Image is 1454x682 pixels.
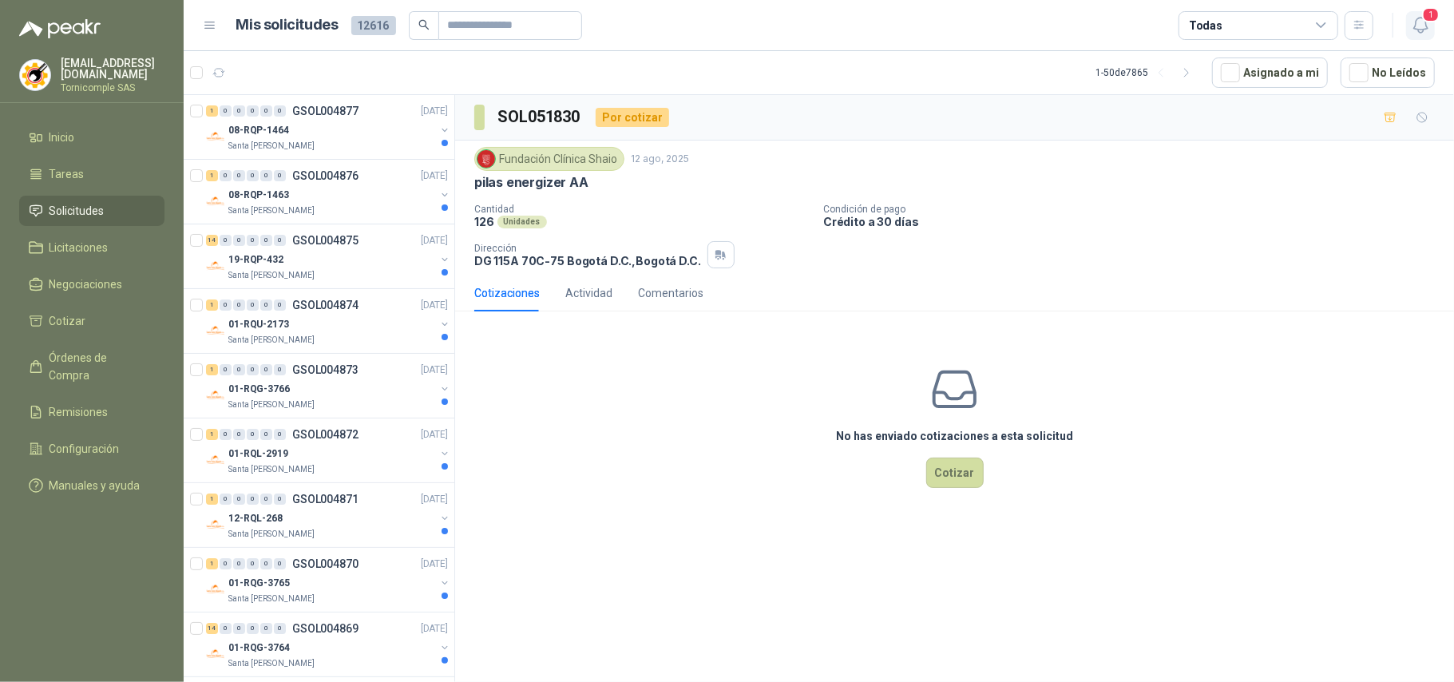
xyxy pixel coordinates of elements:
[50,403,109,421] span: Remisiones
[233,299,245,311] div: 0
[220,170,232,181] div: 0
[260,494,272,505] div: 0
[228,593,315,605] p: Santa [PERSON_NAME]
[497,216,547,228] div: Unidades
[474,243,701,254] p: Dirección
[228,334,315,347] p: Santa [PERSON_NAME]
[220,429,232,440] div: 0
[19,343,164,391] a: Órdenes de Compra
[228,123,289,138] p: 08-RQP-1464
[206,554,451,605] a: 1 0 0 0 0 0 GSOL004870[DATE] Company Logo01-RQG-3765Santa [PERSON_NAME]
[274,558,286,569] div: 0
[228,204,315,217] p: Santa [PERSON_NAME]
[292,429,359,440] p: GSOL004872
[228,269,315,282] p: Santa [PERSON_NAME]
[631,152,689,167] p: 12 ago, 2025
[247,558,259,569] div: 0
[220,364,232,375] div: 0
[19,159,164,189] a: Tareas
[206,256,225,276] img: Company Logo
[274,429,286,440] div: 0
[20,60,50,90] img: Company Logo
[206,101,451,153] a: 1 0 0 0 0 0 GSOL004877[DATE] Company Logo08-RQP-1464Santa [PERSON_NAME]
[228,140,315,153] p: Santa [PERSON_NAME]
[206,105,218,117] div: 1
[228,657,315,670] p: Santa [PERSON_NAME]
[206,580,225,599] img: Company Logo
[206,386,225,405] img: Company Logo
[19,122,164,153] a: Inicio
[274,364,286,375] div: 0
[206,515,225,534] img: Company Logo
[228,188,289,203] p: 08-RQP-1463
[421,557,448,572] p: [DATE]
[274,170,286,181] div: 0
[836,427,1073,445] h3: No has enviado cotizaciones a esta solicitud
[421,169,448,184] p: [DATE]
[233,235,245,246] div: 0
[351,16,396,35] span: 12616
[220,105,232,117] div: 0
[274,623,286,634] div: 0
[260,235,272,246] div: 0
[220,235,232,246] div: 0
[260,299,272,311] div: 0
[228,317,289,332] p: 01-RQU-2173
[638,284,703,302] div: Comentarios
[418,19,430,30] span: search
[228,446,288,462] p: 01-RQL-2919
[1189,17,1222,34] div: Todas
[421,427,448,442] p: [DATE]
[50,202,105,220] span: Solicitudes
[421,621,448,636] p: [DATE]
[19,196,164,226] a: Solicitudes
[260,105,272,117] div: 0
[823,204,1448,215] p: Condición de pago
[474,215,494,228] p: 126
[206,295,451,347] a: 1 0 0 0 0 0 GSOL004874[DATE] Company Logo01-RQU-2173Santa [PERSON_NAME]
[1212,57,1328,88] button: Asignado a mi
[596,108,669,127] div: Por cotizar
[260,170,272,181] div: 0
[474,254,701,268] p: DG 115A 70C-75 Bogotá D.C. , Bogotá D.C.
[474,147,624,171] div: Fundación Clínica Shaio
[19,470,164,501] a: Manuales y ayuda
[228,463,315,476] p: Santa [PERSON_NAME]
[247,623,259,634] div: 0
[19,269,164,299] a: Negociaciones
[260,558,272,569] div: 0
[274,299,286,311] div: 0
[292,623,359,634] p: GSOL004869
[61,57,164,80] p: [EMAIL_ADDRESS][DOMAIN_NAME]
[206,321,225,340] img: Company Logo
[206,558,218,569] div: 1
[206,235,218,246] div: 14
[926,458,984,488] button: Cotizar
[1422,7,1440,22] span: 1
[61,83,164,93] p: Tornicomple SAS
[247,429,259,440] div: 0
[206,231,451,282] a: 14 0 0 0 0 0 GSOL004875[DATE] Company Logo19-RQP-432Santa [PERSON_NAME]
[206,299,218,311] div: 1
[292,235,359,246] p: GSOL004875
[292,494,359,505] p: GSOL004871
[19,434,164,464] a: Configuración
[206,425,451,476] a: 1 0 0 0 0 0 GSOL004872[DATE] Company Logo01-RQL-2919Santa [PERSON_NAME]
[474,284,540,302] div: Cotizaciones
[421,363,448,378] p: [DATE]
[477,150,495,168] img: Company Logo
[421,298,448,313] p: [DATE]
[228,382,290,397] p: 01-RQG-3766
[206,619,451,670] a: 14 0 0 0 0 0 GSOL004869[DATE] Company Logo01-RQG-3764Santa [PERSON_NAME]
[206,494,218,505] div: 1
[292,364,359,375] p: GSOL004873
[206,429,218,440] div: 1
[233,558,245,569] div: 0
[233,429,245,440] div: 0
[50,312,86,330] span: Cotizar
[421,492,448,507] p: [DATE]
[247,105,259,117] div: 0
[247,235,259,246] div: 0
[236,14,339,37] h1: Mis solicitudes
[19,19,101,38] img: Logo peakr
